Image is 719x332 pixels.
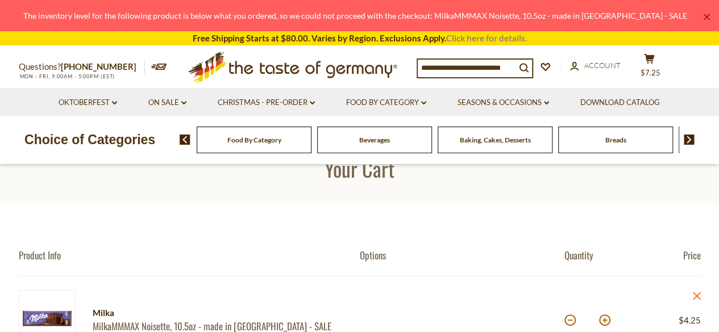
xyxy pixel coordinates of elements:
img: previous arrow [180,135,190,145]
a: Account [570,60,621,72]
a: Food By Category [227,136,281,144]
a: MilkaMMMAX Noisette, 10.5oz - made in [GEOGRAPHIC_DATA] - SALE [93,320,340,332]
button: $7.25 [633,53,667,82]
a: Breads [605,136,626,144]
span: $7.25 [641,68,660,77]
div: The inventory level for the following product is below what you ordered, so we could not proceed ... [9,9,701,22]
a: Baking, Cakes, Desserts [460,136,531,144]
h1: Your Cart [35,156,684,181]
a: Seasons & Occasions [458,96,549,109]
div: Price [633,249,701,261]
p: Questions? [19,60,145,74]
a: Download Catalog [580,96,660,109]
a: Oktoberfest [59,96,117,109]
a: Food By Category [346,96,426,109]
div: Product Info [19,249,360,261]
span: Account [584,61,621,70]
a: Christmas - PRE-ORDER [218,96,315,109]
a: Click here for details. [446,33,527,43]
img: next arrow [684,135,695,145]
a: × [703,14,710,20]
span: MON - FRI, 9:00AM - 5:00PM (EST) [19,73,115,79]
span: $4.25 [679,315,701,325]
a: Beverages [359,136,390,144]
a: [PHONE_NUMBER] [61,61,136,72]
div: Milka [93,306,340,320]
div: Quantity [564,249,633,261]
a: On Sale [148,96,186,109]
div: Options [360,249,564,261]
